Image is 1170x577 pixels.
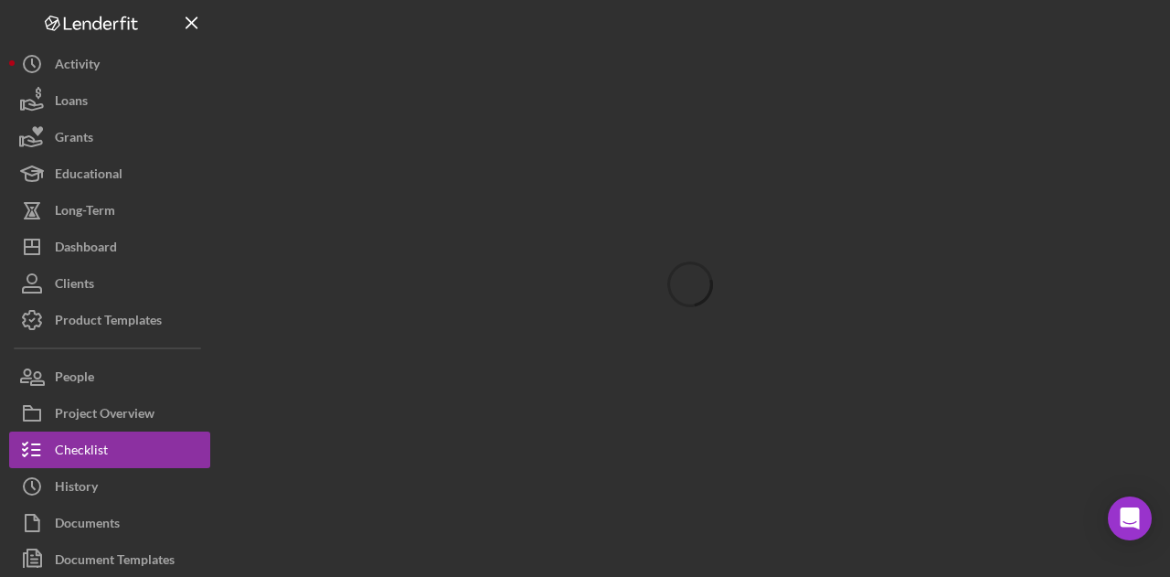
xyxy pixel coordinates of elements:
button: Activity [9,46,210,82]
div: Activity [55,46,100,87]
button: Loans [9,82,210,119]
button: Dashboard [9,229,210,265]
button: History [9,468,210,505]
button: Product Templates [9,302,210,338]
div: People [55,358,94,400]
button: People [9,358,210,395]
div: Grants [55,119,93,160]
button: Educational [9,155,210,192]
button: Grants [9,119,210,155]
div: Open Intercom Messenger [1108,497,1152,540]
button: Clients [9,265,210,302]
div: Long-Term [55,192,115,233]
div: Checklist [55,432,108,473]
div: Educational [55,155,122,197]
div: Project Overview [55,395,154,436]
div: Loans [55,82,88,123]
button: Checklist [9,432,210,468]
button: Long-Term [9,192,210,229]
div: Dashboard [55,229,117,270]
div: Documents [55,505,120,546]
div: Product Templates [55,302,162,343]
div: History [55,468,98,509]
button: Documents [9,505,210,541]
button: Project Overview [9,395,210,432]
div: Clients [55,265,94,306]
